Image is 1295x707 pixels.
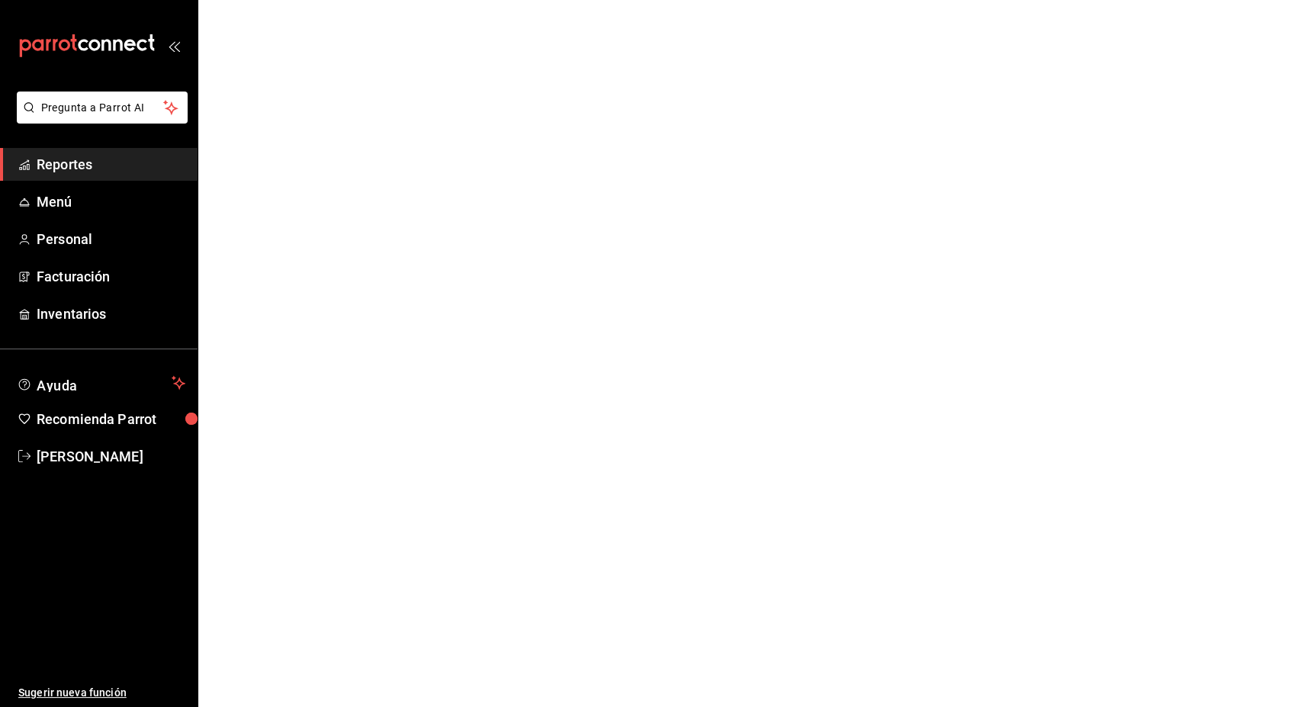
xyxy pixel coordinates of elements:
span: Ayuda [37,374,165,392]
font: Recomienda Parrot [37,411,156,427]
font: Facturación [37,268,110,284]
font: Sugerir nueva función [18,686,127,699]
span: Pregunta a Parrot AI [41,100,164,116]
button: Pregunta a Parrot AI [17,92,188,124]
a: Pregunta a Parrot AI [11,111,188,127]
font: Inventarios [37,306,106,322]
font: Menú [37,194,72,210]
font: Personal [37,231,92,247]
font: Reportes [37,156,92,172]
button: open_drawer_menu [168,40,180,52]
font: [PERSON_NAME] [37,448,143,464]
